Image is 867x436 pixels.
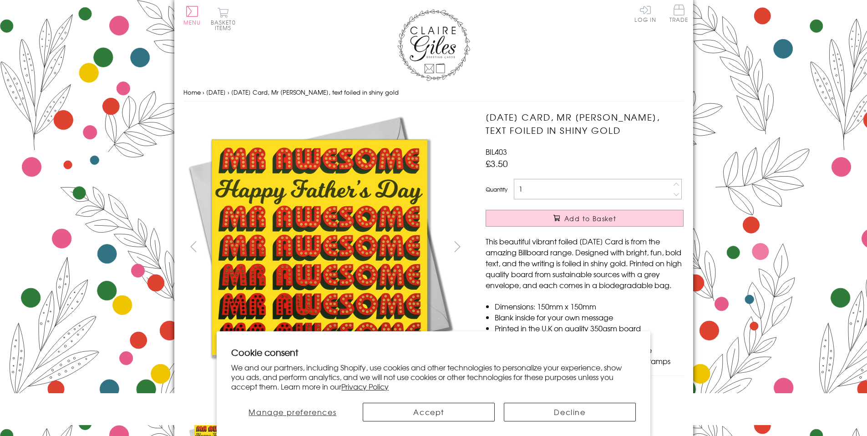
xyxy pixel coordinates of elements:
span: Add to Basket [564,214,616,223]
span: 0 items [215,18,236,32]
a: Privacy Policy [341,381,389,392]
button: Basket0 items [211,7,236,30]
span: › [228,88,229,96]
button: Menu [183,6,201,25]
a: Home [183,88,201,96]
li: Printed in the U.K on quality 350gsm board [495,323,684,334]
nav: breadcrumbs [183,83,684,102]
h1: [DATE] Card, Mr [PERSON_NAME], text foiled in shiny gold [486,111,684,137]
label: Quantity [486,185,507,193]
span: Manage preferences [248,406,336,417]
button: prev [183,236,204,257]
a: Log In [634,5,656,22]
img: Father's Day Card, Mr Awesome, text foiled in shiny gold [467,111,740,384]
button: Decline [504,403,636,421]
li: Dimensions: 150mm x 150mm [495,301,684,312]
button: next [447,236,467,257]
a: Trade [669,5,689,24]
a: [DATE] [206,88,226,96]
span: BIL403 [486,146,507,157]
span: Menu [183,18,201,26]
span: £3.50 [486,157,508,170]
p: This beautiful vibrant foiled [DATE] Card is from the amazing Billboard range. Designed with brig... [486,236,684,290]
li: Blank inside for your own message [495,312,684,323]
img: Claire Giles Greetings Cards [397,9,470,81]
button: Add to Basket [486,210,684,227]
span: Trade [669,5,689,22]
button: Manage preferences [231,403,354,421]
img: Father's Day Card, Mr Awesome, text foiled in shiny gold [183,111,456,384]
span: › [203,88,204,96]
h2: Cookie consent [231,346,636,359]
span: [DATE] Card, Mr [PERSON_NAME], text foiled in shiny gold [231,88,399,96]
p: We and our partners, including Shopify, use cookies and other technologies to personalize your ex... [231,363,636,391]
button: Accept [363,403,495,421]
